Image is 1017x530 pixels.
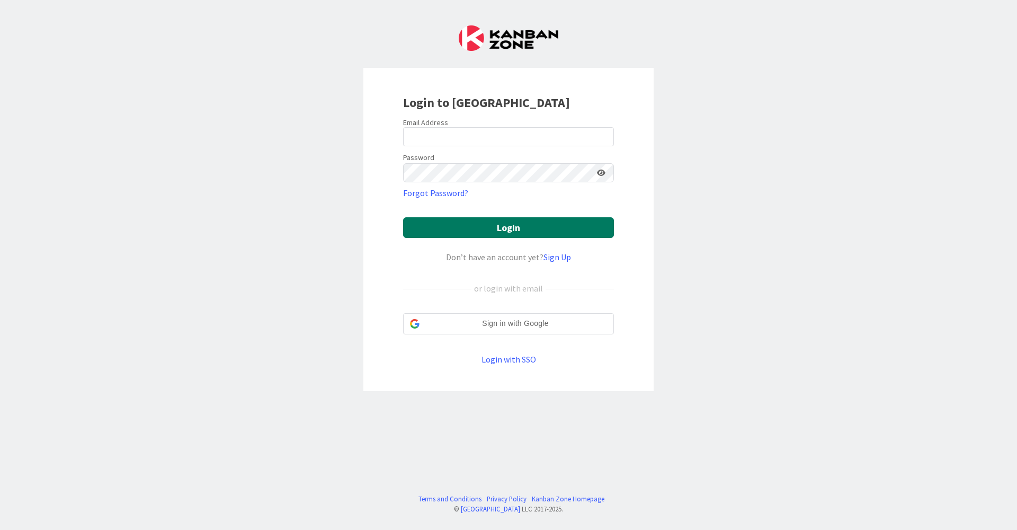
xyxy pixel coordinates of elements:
[543,252,571,262] a: Sign Up
[471,282,546,295] div: or login with email
[403,217,614,238] button: Login
[424,318,607,329] span: Sign in with Google
[461,505,520,513] a: [GEOGRAPHIC_DATA]
[487,494,527,504] a: Privacy Policy
[481,354,536,365] a: Login with SSO
[532,494,604,504] a: Kanban Zone Homepage
[459,25,558,51] img: Kanban Zone
[403,251,614,263] div: Don’t have an account yet?
[413,504,604,514] div: © LLC 2017- 2025 .
[403,94,570,111] b: Login to [GEOGRAPHIC_DATA]
[418,494,481,504] a: Terms and Conditions
[403,152,434,163] label: Password
[403,187,468,199] a: Forgot Password?
[403,313,614,334] div: Sign in with Google
[403,118,448,127] label: Email Address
